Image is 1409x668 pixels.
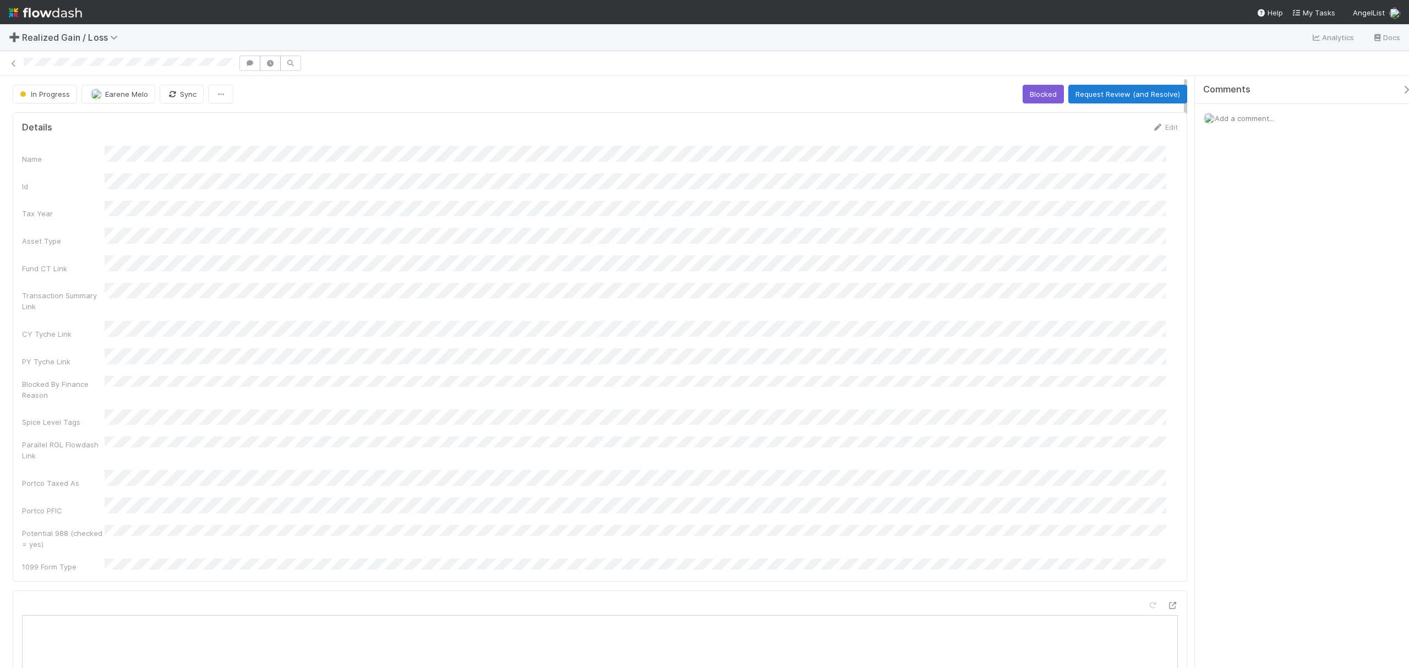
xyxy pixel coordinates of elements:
span: My Tasks [1292,8,1335,17]
span: Earene Melo [105,90,148,98]
span: Realized Gain / Loss [22,32,123,43]
div: Portco PFIC [22,505,105,516]
div: Id [22,181,105,192]
img: avatar_bc42736a-3f00-4d10-a11d-d22e63cdc729.png [1389,8,1400,19]
img: avatar_bc42736a-3f00-4d10-a11d-d22e63cdc729.png [1204,113,1215,124]
div: Tax Year [22,208,105,219]
button: Sync [160,85,204,103]
button: Blocked [1023,85,1064,103]
a: Edit [1152,123,1178,132]
div: 1099 Form Type [22,561,105,572]
button: Earene Melo [81,85,155,103]
div: CY Tyche Link [22,328,105,340]
h5: Details [22,122,52,133]
img: logo-inverted-e16ddd16eac7371096b0.svg [9,3,82,22]
div: Help [1257,7,1283,18]
div: Spice Level Tags [22,417,105,428]
div: Fund CT Link [22,263,105,274]
div: Asset Type [22,236,105,247]
span: Add a comment... [1215,114,1274,123]
button: Request Review (and Resolve) [1068,85,1187,103]
a: Analytics [1311,31,1355,44]
a: My Tasks [1292,7,1335,18]
div: Parallel RGL Flowdash Link [22,439,105,461]
span: AngelList [1353,8,1385,17]
span: ➕ [9,32,20,42]
div: Name [22,154,105,165]
a: Docs [1372,31,1400,44]
img: avatar_bc42736a-3f00-4d10-a11d-d22e63cdc729.png [91,89,102,100]
div: Potential 988 (checked = yes) [22,528,105,550]
span: Comments [1203,84,1250,95]
div: Portco Taxed As [22,478,105,489]
div: PY Tyche Link [22,356,105,367]
div: Blocked By Finance Reason [22,379,105,401]
div: Transaction Summary Link [22,290,105,312]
